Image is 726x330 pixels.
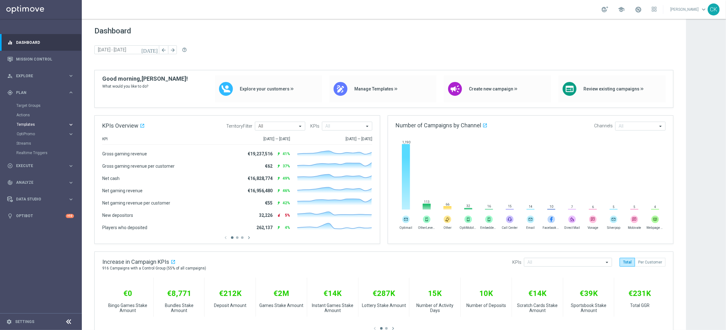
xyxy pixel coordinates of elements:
[7,73,68,79] div: Explore
[68,163,74,169] i: keyboard_arrow_right
[6,319,12,325] i: settings
[7,197,74,202] button: Data Studio keyboard_arrow_right
[7,196,68,202] div: Data Studio
[7,90,68,96] div: Plan
[16,122,74,127] button: Templates keyboard_arrow_right
[15,320,34,324] a: Settings
[16,148,81,158] div: Realtime Triggers
[17,123,62,126] span: Templates
[670,5,708,14] a: [PERSON_NAME]keyboard_arrow_down
[16,34,74,51] a: Dashboard
[7,213,74,218] button: lightbulb Optibot +10
[7,163,13,169] i: play_circle_outline
[16,103,65,108] a: Target Groups
[16,51,74,67] a: Mission Control
[7,73,74,78] button: person_search Explore keyboard_arrow_right
[7,180,13,185] i: track_changes
[7,180,68,185] div: Analyze
[16,110,81,120] div: Actions
[68,90,74,96] i: keyboard_arrow_right
[16,129,81,139] div: OptiPromo
[7,163,68,169] div: Execute
[68,122,74,128] i: keyboard_arrow_right
[7,90,13,96] i: gps_fixed
[16,181,68,184] span: Analyze
[16,150,65,155] a: Realtime Triggers
[68,180,74,186] i: keyboard_arrow_right
[68,196,74,202] i: keyboard_arrow_right
[16,131,74,136] button: OptiPromo keyboard_arrow_right
[7,57,74,62] button: Mission Control
[7,163,74,168] button: play_circle_outline Execute keyboard_arrow_right
[16,101,81,110] div: Target Groups
[17,132,62,136] span: OptiPromo
[7,73,13,79] i: person_search
[16,139,81,148] div: Streams
[7,51,74,67] div: Mission Control
[7,40,74,45] button: equalizer Dashboard
[16,113,65,118] a: Actions
[16,164,68,168] span: Execute
[17,132,68,136] div: OptiPromo
[68,73,74,79] i: keyboard_arrow_right
[16,91,68,95] span: Plan
[16,120,81,129] div: Templates
[7,213,13,219] i: lightbulb
[7,208,74,224] div: Optibot
[16,141,65,146] a: Streams
[618,6,625,13] span: school
[7,90,74,95] button: gps_fixed Plan keyboard_arrow_right
[700,6,707,13] span: keyboard_arrow_down
[16,197,68,201] span: Data Studio
[16,74,68,78] span: Explore
[7,180,74,185] button: track_changes Analyze keyboard_arrow_right
[17,123,68,126] div: Templates
[68,131,74,137] i: keyboard_arrow_right
[7,34,74,51] div: Dashboard
[7,40,13,45] i: equalizer
[708,3,720,15] div: CK
[66,214,74,218] div: +10
[16,208,66,224] a: Optibot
